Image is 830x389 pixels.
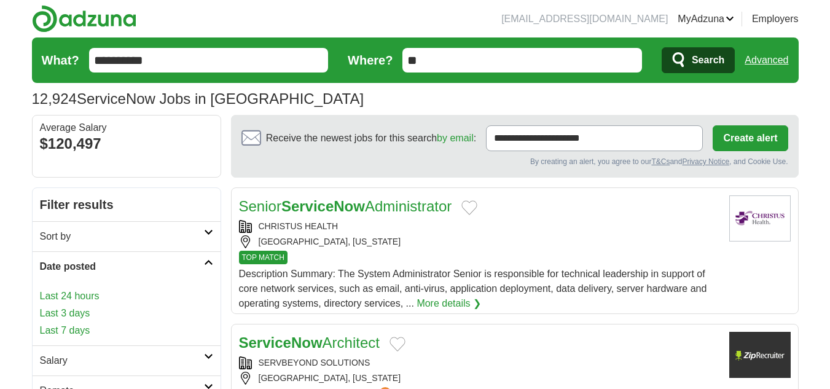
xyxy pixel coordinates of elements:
[32,88,77,110] span: 12,924
[662,47,735,73] button: Search
[390,337,405,352] button: Add to favorite jobs
[33,345,221,375] a: Salary
[241,156,788,167] div: By creating an alert, you agree to our and , and Cookie Use.
[417,296,481,311] a: More details ❯
[40,123,213,133] div: Average Salary
[40,133,213,155] div: $120,497
[348,51,393,69] label: Where?
[33,221,221,251] a: Sort by
[239,334,323,351] strong: ServiceNow
[40,353,204,368] h2: Salary
[713,125,788,151] button: Create alert
[239,356,719,369] div: SERVBEYOND SOLUTIONS
[729,332,791,378] img: Company logo
[32,5,136,33] img: Adzuna logo
[42,51,79,69] label: What?
[239,334,380,351] a: ServiceNowArchitect
[33,251,221,281] a: Date posted
[745,48,788,73] a: Advanced
[32,90,364,107] h1: ServiceNow Jobs in [GEOGRAPHIC_DATA]
[40,229,204,244] h2: Sort by
[239,198,452,214] a: SeniorServiceNowAdministrator
[692,48,724,73] span: Search
[40,306,213,321] a: Last 3 days
[40,323,213,338] a: Last 7 days
[33,188,221,221] h2: Filter results
[281,198,365,214] strong: ServiceNow
[678,12,734,26] a: MyAdzuna
[682,157,729,166] a: Privacy Notice
[437,133,474,143] a: by email
[259,221,339,231] a: CHRISTUS HEALTH
[239,235,719,248] div: [GEOGRAPHIC_DATA], [US_STATE]
[40,289,213,304] a: Last 24 hours
[729,195,791,242] img: CHRISTUS Health logo
[651,157,670,166] a: T&Cs
[266,131,476,146] span: Receive the newest jobs for this search :
[461,200,477,215] button: Add to favorite jobs
[40,259,204,274] h2: Date posted
[752,12,799,26] a: Employers
[239,251,288,264] span: TOP MATCH
[239,269,707,308] span: Description Summary: The System Administrator Senior is responsible for technical leadership in s...
[501,12,668,26] li: [EMAIL_ADDRESS][DOMAIN_NAME]
[239,372,719,385] div: [GEOGRAPHIC_DATA], [US_STATE]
